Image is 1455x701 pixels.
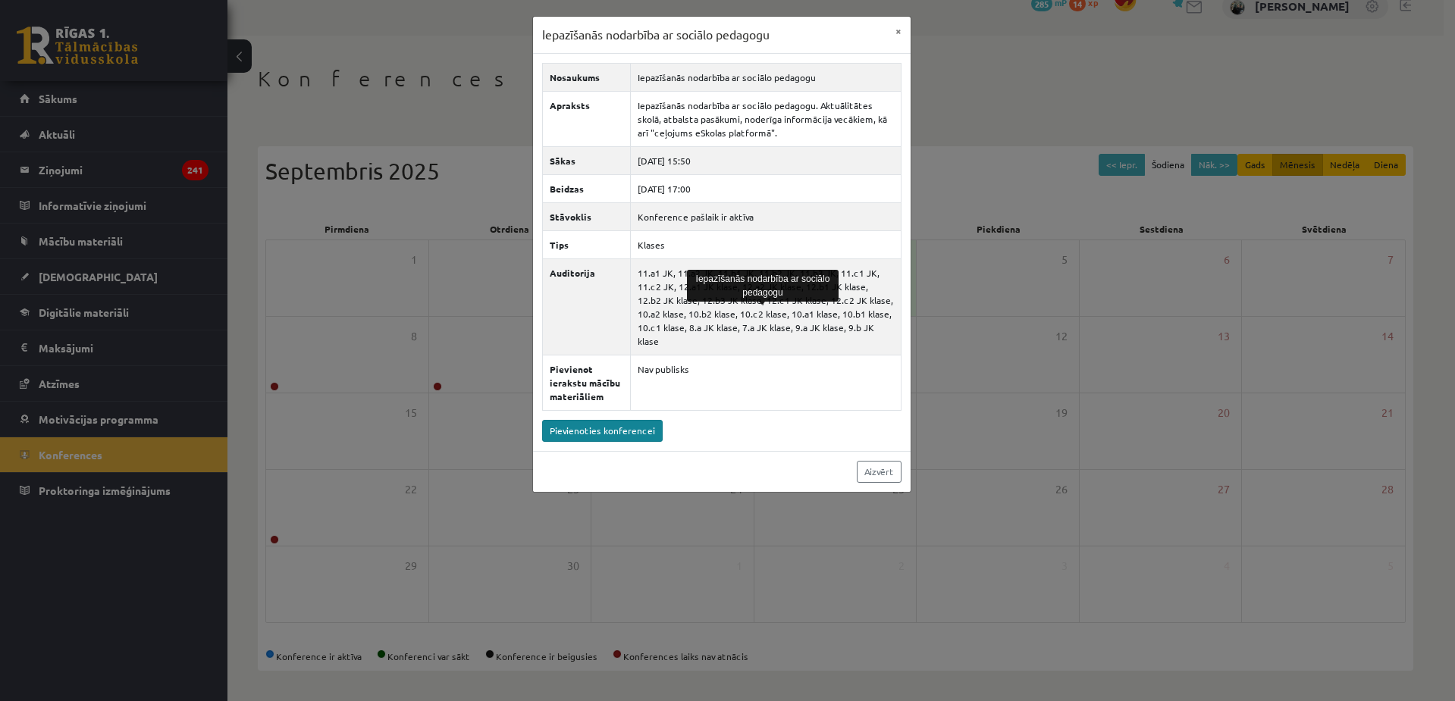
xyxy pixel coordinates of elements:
[631,146,902,174] td: [DATE] 15:50
[543,258,631,355] th: Auditorija
[631,202,902,230] td: Konference pašlaik ir aktīva
[631,174,902,202] td: [DATE] 17:00
[631,230,902,258] td: Klases
[542,420,663,442] a: Pievienoties konferencei
[543,91,631,146] th: Apraksts
[857,461,902,483] a: Aizvērt
[543,230,631,258] th: Tips
[542,26,770,44] h3: Iepazīšanās nodarbība ar sociālo pedagogu
[543,63,631,91] th: Nosaukums
[631,63,902,91] td: Iepazīšanās nodarbība ar sociālo pedagogu
[631,258,902,355] td: 11.a1 JK, 11.a2 JK, 11.b1 JK, 11.b2 JK, 11.b3 JK, 11.c1 JK, 11.c2 JK, 12.a1 JK klase, 12.a2 JK kl...
[543,146,631,174] th: Sākas
[886,17,911,45] button: ×
[687,270,839,302] div: Iepazīšanās nodarbība ar sociālo pedagogu
[543,202,631,230] th: Stāvoklis
[543,355,631,410] th: Pievienot ierakstu mācību materiāliem
[631,91,902,146] td: Iepazīšanās nodarbība ar sociālo pedagogu. Aktuālitātes skolā, atbalsta pasākumi, noderīga inform...
[543,174,631,202] th: Beidzas
[631,355,902,410] td: Nav publisks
